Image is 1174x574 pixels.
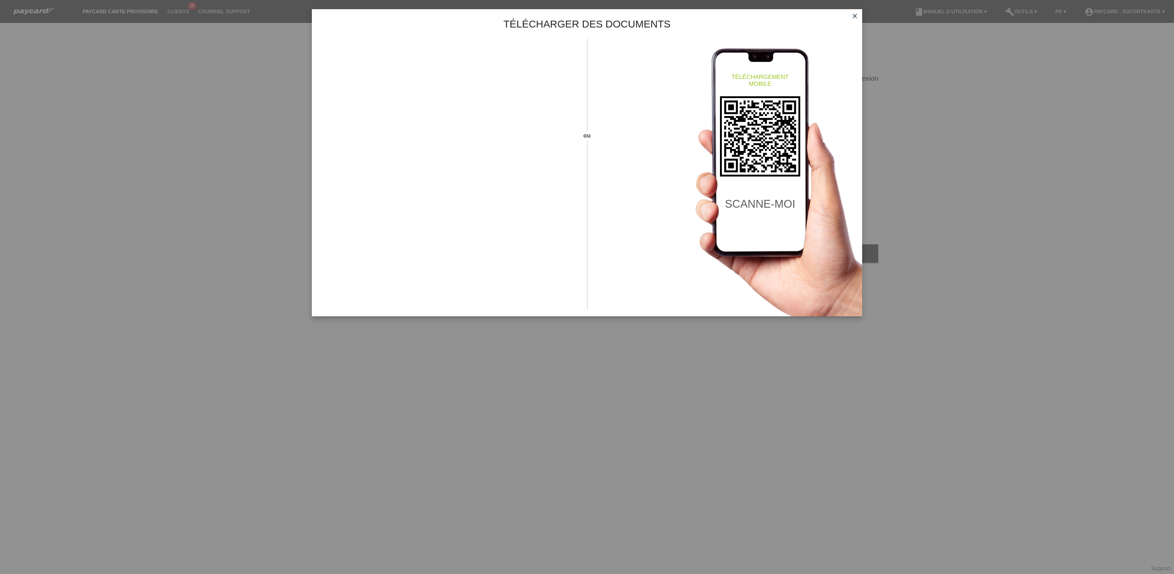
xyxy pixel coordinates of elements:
[720,199,800,213] h2: scanne-moi
[571,131,603,140] span: ou
[849,11,861,22] a: close
[851,12,858,20] i: close
[326,62,571,291] iframe: Upload
[312,18,862,30] h1: Télécharger des documents
[720,73,800,87] h4: téléchargement mobile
